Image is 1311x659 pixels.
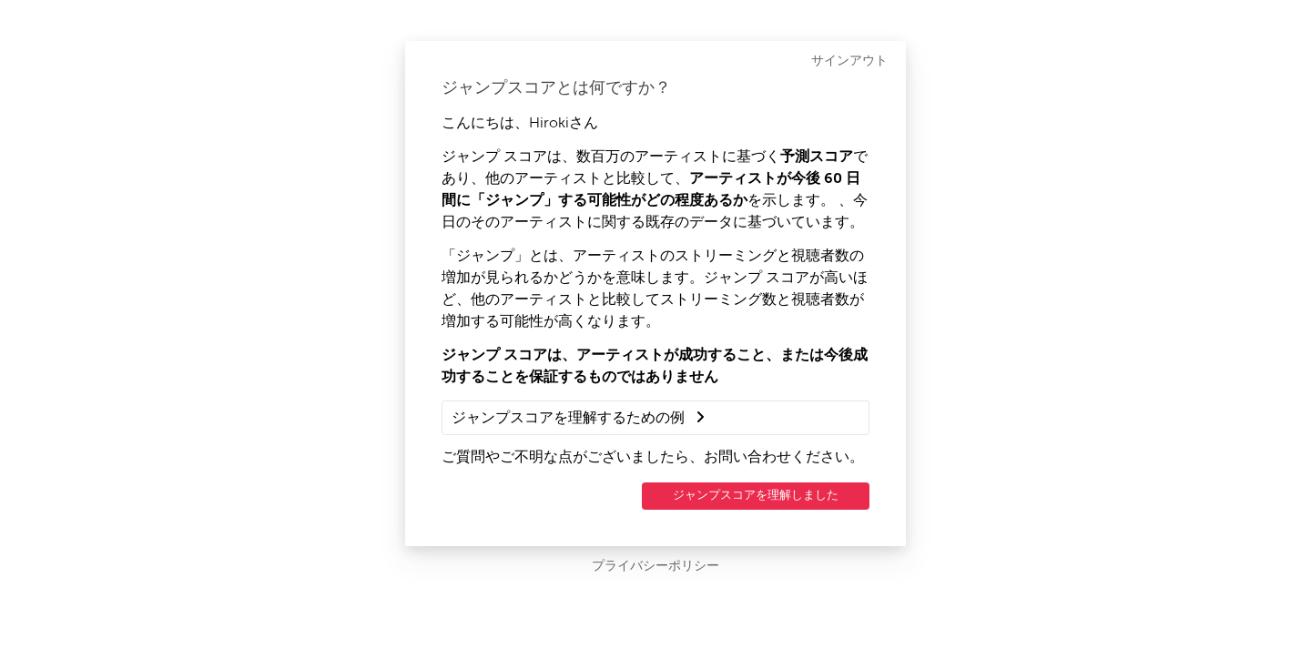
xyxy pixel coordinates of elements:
p: こんにちは、 Hiroki さん [442,113,869,135]
p: ご質問やご不明な点がございましたら、お問い合わせください。 [442,447,869,469]
button: ジャンプスコアを理解しました [642,482,869,510]
summary: ジャンプスコアを理解するための例 [452,406,859,430]
p: 「ジャンプ」とは、アーティストのストリーミングと視聴者数の増加が見られるかどうかを意味します。ジャンプ スコアが高いほど、他のアーティストと比較してストリーミング数と視聴者数が増加する可能性が高... [442,246,869,333]
p: ジャンプ スコアは、数百万のアーティストに基づく であり、他のアーティストと比較して、 を示します。 、今日のそのアーティストに関する既存のデータに基づいています。 [442,147,869,234]
div: ジャンプスコアとは何ですか？ [442,77,869,99]
a: サインアウト [811,50,888,72]
strong: ジャンプ スコアは、アーティストが成功すること、または今後成功することを保証するものではありません [442,349,868,385]
strong: 予測スコア [780,150,853,165]
strong: アーティストが今後 60 日間に「ジャンプ」する可能性がどの程度あるか [442,172,860,208]
a: プライバシーポリシー [592,555,719,578]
